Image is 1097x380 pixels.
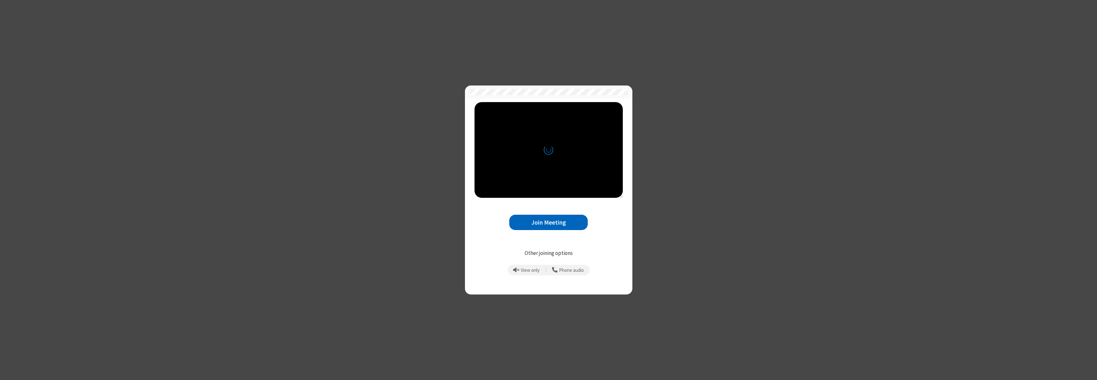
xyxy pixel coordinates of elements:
[521,268,540,273] span: View only
[511,265,542,276] button: Prevent echo when there is already an active mic and speaker in the room.
[509,215,588,230] button: Join Meeting
[545,266,547,275] span: |
[559,268,584,273] span: Phone audio
[475,249,623,257] p: Other joining options
[550,265,586,276] button: Use your phone for mic and speaker while you view the meeting on this device.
